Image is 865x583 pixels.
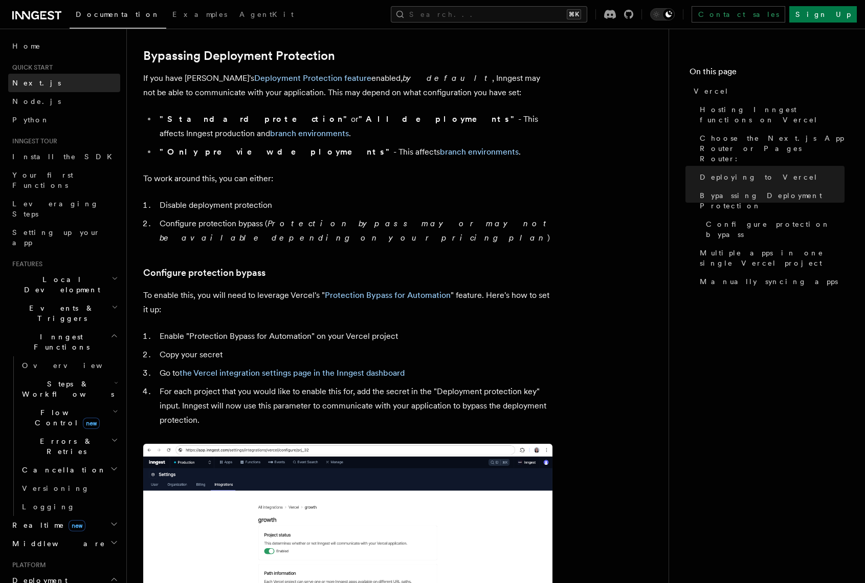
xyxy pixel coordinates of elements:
[8,63,53,72] span: Quick start
[8,520,85,530] span: Realtime
[22,484,90,492] span: Versioning
[143,288,552,317] p: To enable this, you will need to leverage Vercel's " " feature. Here's how to set it up:
[160,114,351,124] strong: "Standard protection"
[700,172,818,182] span: Deploying to Vercel
[359,114,518,124] strong: "All deployments"
[700,190,845,211] span: Bypassing Deployment Protection
[696,129,845,168] a: Choose the Next.js App Router or Pages Router:
[8,137,57,145] span: Inngest tour
[12,171,73,189] span: Your first Functions
[391,6,587,23] button: Search...⌘K
[270,128,349,138] a: branch environments
[8,332,110,352] span: Inngest Functions
[18,356,120,375] a: Overview
[8,147,120,166] a: Install the SDK
[696,168,845,186] a: Deploying to Vercel
[18,479,120,498] a: Versioning
[700,276,838,287] span: Manually syncing apps
[700,248,845,268] span: Multiple apps in one single Vercel project
[696,100,845,129] a: Hosting Inngest functions on Vercel
[76,10,160,18] span: Documentation
[239,10,294,18] span: AgentKit
[18,407,113,428] span: Flow Control
[8,74,120,92] a: Next.js
[180,368,405,378] a: the Vercel integration settings page in the Inngest dashboard
[8,274,112,295] span: Local Development
[403,73,492,83] em: by default
[157,112,552,141] li: or - This affects Inngest production and .
[8,223,120,252] a: Setting up your app
[8,111,120,129] a: Python
[8,195,120,223] a: Leveraging Steps
[157,198,552,212] li: Disable deployment protection
[8,356,120,516] div: Inngest Functions
[18,432,120,461] button: Errors & Retries
[18,379,114,399] span: Steps & Workflows
[172,10,227,18] span: Examples
[696,244,845,272] a: Multiple apps in one single Vercel project
[22,361,127,370] span: Overview
[18,375,120,403] button: Steps & Workflows
[789,6,857,23] a: Sign Up
[70,3,166,29] a: Documentation
[12,228,100,247] span: Setting up your app
[8,328,120,356] button: Inngest Functions
[157,329,552,343] li: Enable "Protection Bypass for Automation" on your Vercel project
[83,418,100,429] span: new
[22,503,75,511] span: Logging
[18,465,106,475] span: Cancellation
[8,92,120,111] a: Node.js
[69,520,85,531] span: new
[12,200,99,218] span: Leveraging Steps
[700,104,845,125] span: Hosting Inngest functions on Vercel
[12,97,61,105] span: Node.js
[694,86,729,96] span: Vercel
[12,79,61,87] span: Next.js
[254,73,371,83] a: Deployment Protection feature
[8,534,120,553] button: Middleware
[440,147,519,157] a: branch environments
[706,219,845,240] span: Configure protection bypass
[700,133,845,164] span: Choose the Next.js App Router or Pages Router:
[143,71,552,100] p: If you have [PERSON_NAME]'s enabled, , Inngest may not be able to communicate with your applicati...
[157,217,552,245] li: Configure protection bypass ( )
[696,272,845,291] a: Manually syncing apps
[8,260,42,268] span: Features
[8,270,120,299] button: Local Development
[692,6,785,23] a: Contact sales
[160,219,551,243] em: Protection bypass may or may not be available depending on your pricing plan
[325,290,451,300] a: Protection Bypass for Automation
[690,66,845,82] h4: On this page
[8,561,46,569] span: Platform
[157,145,552,159] li: - This affects .
[12,153,118,161] span: Install the SDK
[8,538,105,549] span: Middleware
[143,49,335,63] a: Bypassing Deployment Protection
[160,147,393,157] strong: "Only preview deployments"
[157,348,552,362] li: Copy your secret
[143,266,265,280] a: Configure protection bypass
[12,41,41,51] span: Home
[650,8,675,20] button: Toggle dark mode
[18,498,120,516] a: Logging
[157,384,552,427] li: For each project that you would like to enable this for, add the secret in the "Deployment protec...
[18,403,120,432] button: Flow Controlnew
[8,303,112,323] span: Events & Triggers
[702,215,845,244] a: Configure protection bypass
[157,366,552,380] li: Go to
[8,299,120,328] button: Events & Triggers
[12,116,50,124] span: Python
[18,436,111,457] span: Errors & Retries
[696,186,845,215] a: Bypassing Deployment Protection
[690,82,845,100] a: Vercel
[567,9,581,19] kbd: ⌘K
[8,37,120,55] a: Home
[8,516,120,534] button: Realtimenew
[8,166,120,195] a: Your first Functions
[143,171,552,186] p: To work around this, you can either:
[166,3,233,28] a: Examples
[233,3,300,28] a: AgentKit
[18,461,120,479] button: Cancellation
